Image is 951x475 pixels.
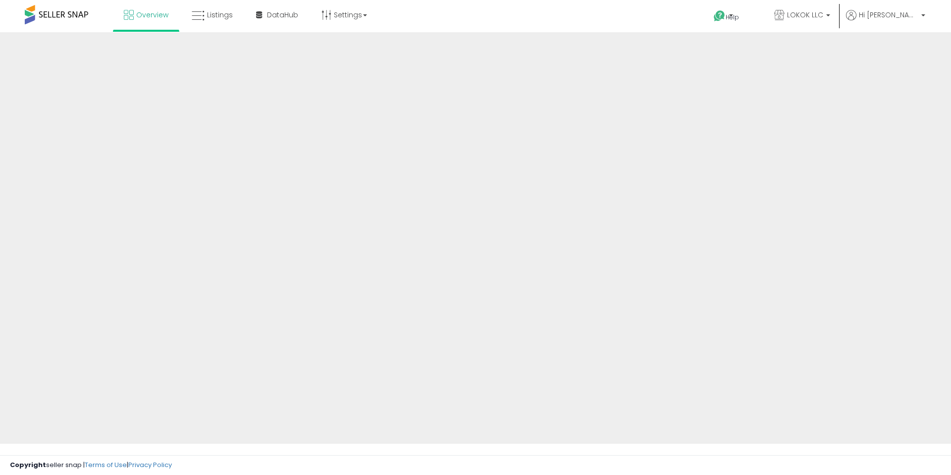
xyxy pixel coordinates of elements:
[787,10,823,20] span: LOKOK LLC
[706,2,758,32] a: Help
[267,10,298,20] span: DataHub
[846,10,925,32] a: Hi [PERSON_NAME]
[713,10,726,22] i: Get Help
[859,10,918,20] span: Hi [PERSON_NAME]
[726,13,739,21] span: Help
[136,10,168,20] span: Overview
[207,10,233,20] span: Listings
